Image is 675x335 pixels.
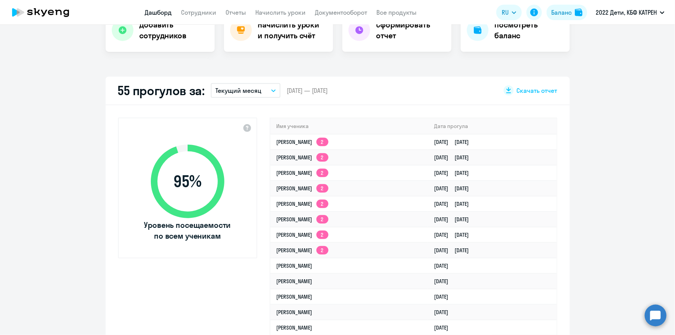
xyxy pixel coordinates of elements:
[316,231,328,239] app-skyeng-badge: 2
[434,309,455,316] a: [DATE]
[377,9,417,16] a: Все продукты
[287,86,328,95] span: [DATE] — [DATE]
[270,118,428,134] th: Имя ученика
[277,262,313,269] a: [PERSON_NAME]
[434,138,475,145] a: [DATE][DATE]
[277,185,328,192] a: [PERSON_NAME]2
[143,172,232,191] span: 95 %
[316,138,328,146] app-skyeng-badge: 2
[434,231,475,238] a: [DATE][DATE]
[316,169,328,177] app-skyeng-badge: 2
[316,153,328,162] app-skyeng-badge: 2
[226,9,246,16] a: Отчеты
[256,9,306,16] a: Начислить уроки
[434,278,455,285] a: [DATE]
[434,293,455,300] a: [DATE]
[434,200,475,207] a: [DATE][DATE]
[434,154,475,161] a: [DATE][DATE]
[434,169,475,176] a: [DATE][DATE]
[277,278,313,285] a: [PERSON_NAME]
[277,247,328,254] a: [PERSON_NAME]2
[575,9,583,16] img: balance
[258,19,325,41] h4: Начислить уроки и получить счёт
[316,200,328,208] app-skyeng-badge: 2
[316,184,328,193] app-skyeng-badge: 2
[277,216,328,223] a: [PERSON_NAME]2
[277,138,328,145] a: [PERSON_NAME]2
[145,9,172,16] a: Дашборд
[277,324,313,331] a: [PERSON_NAME]
[140,19,208,41] h4: Добавить сотрудников
[277,169,328,176] a: [PERSON_NAME]2
[547,5,587,20] button: Балансbalance
[496,5,522,20] button: RU
[118,83,205,98] h2: 55 прогулов за:
[181,9,217,16] a: Сотрудники
[315,9,367,16] a: Документооборот
[551,8,572,17] div: Баланс
[502,8,509,17] span: RU
[434,216,475,223] a: [DATE][DATE]
[143,220,232,241] span: Уровень посещаемости по всем ученикам
[316,215,328,224] app-skyeng-badge: 2
[434,262,455,269] a: [DATE]
[277,309,313,316] a: [PERSON_NAME]
[434,247,475,254] a: [DATE][DATE]
[277,293,313,300] a: [PERSON_NAME]
[211,83,280,98] button: Текущий месяц
[428,118,556,134] th: Дата прогула
[277,231,328,238] a: [PERSON_NAME]2
[376,19,445,41] h4: Сформировать отчет
[434,185,475,192] a: [DATE][DATE]
[596,8,657,17] p: 2022 Дети, КБФ КАТРЕН
[215,86,261,95] p: Текущий месяц
[495,19,564,41] h4: Посмотреть баланс
[592,3,668,22] button: 2022 Дети, КБФ КАТРЕН
[316,246,328,255] app-skyeng-badge: 2
[517,86,557,95] span: Скачать отчет
[434,324,455,331] a: [DATE]
[277,200,328,207] a: [PERSON_NAME]2
[277,154,328,161] a: [PERSON_NAME]2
